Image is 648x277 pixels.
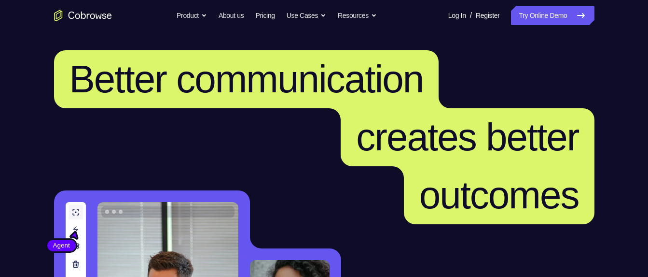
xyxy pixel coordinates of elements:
button: Resources [338,6,377,25]
span: Agent [47,241,76,250]
a: Try Online Demo [511,6,594,25]
a: Register [476,6,499,25]
a: Log In [448,6,466,25]
span: Better communication [69,58,424,101]
button: Use Cases [287,6,326,25]
span: outcomes [419,174,579,217]
a: Go to the home page [54,10,112,21]
span: creates better [356,116,579,159]
a: About us [219,6,244,25]
span: / [470,10,472,21]
button: Product [177,6,207,25]
a: Pricing [255,6,275,25]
